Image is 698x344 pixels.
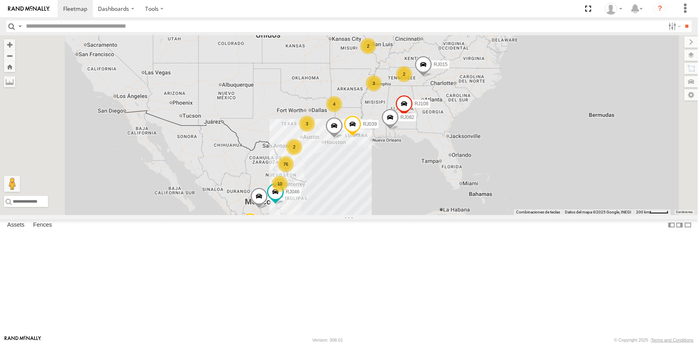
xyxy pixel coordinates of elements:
[634,209,671,215] button: Escala del mapa: 200 km por 43 píxeles
[684,89,698,101] label: Map Settings
[29,219,56,231] label: Fences
[415,101,429,107] span: RJ108
[326,96,342,112] div: 4
[668,219,676,231] label: Dock Summary Table to the Left
[396,66,412,82] div: 2
[665,20,682,32] label: Search Filter Options
[366,75,382,91] div: 3
[565,210,631,214] span: Datos del mapa ©2025 Google, INEGI
[8,6,50,12] img: rand-logo.svg
[434,62,448,67] span: RJ015
[278,156,294,172] div: 76
[602,3,625,15] div: Reynaldo Alvarado
[401,115,415,120] span: RJ082
[3,219,28,231] label: Assets
[676,219,684,231] label: Dock Summary Table to the Right
[4,39,15,50] button: Zoom in
[636,210,650,214] span: 200 km
[4,176,20,192] button: Arrastra el hombrecito naranja al mapa para abrir Street View
[4,76,15,87] label: Measure
[651,338,694,342] a: Terms and Conditions
[363,121,377,127] span: RJ039
[516,209,560,215] button: Combinaciones de teclas
[4,61,15,72] button: Zoom Home
[17,20,23,32] label: Search Query
[286,189,300,195] span: RJ046
[684,219,692,231] label: Hide Summary Table
[313,338,343,342] div: Version: 308.01
[286,139,302,155] div: 2
[360,38,376,54] div: 2
[299,116,315,132] div: 3
[614,338,694,342] div: © Copyright 2025 -
[4,336,41,344] a: Visit our Website
[654,2,666,15] i: ?
[4,50,15,61] button: Zoom out
[676,211,693,214] a: Condiciones (se abre en una nueva pestaña)
[272,176,288,192] div: 10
